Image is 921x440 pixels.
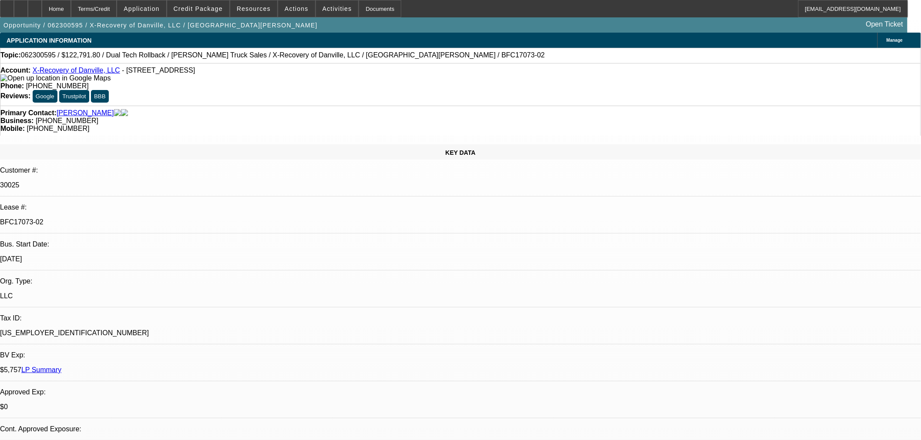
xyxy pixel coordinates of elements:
[0,74,111,82] a: View Google Maps
[59,90,89,103] button: Trustpilot
[27,125,89,132] span: [PHONE_NUMBER]
[230,0,277,17] button: Resources
[323,5,352,12] span: Activities
[0,117,34,124] strong: Business:
[887,38,903,43] span: Manage
[0,125,25,132] strong: Mobile:
[167,0,229,17] button: Credit Package
[91,90,109,103] button: BBB
[174,5,223,12] span: Credit Package
[26,82,89,90] span: [PHONE_NUMBER]
[0,67,30,74] strong: Account:
[278,0,315,17] button: Actions
[121,109,128,117] img: linkedin-icon.png
[117,0,166,17] button: Application
[863,17,907,32] a: Open Ticket
[57,109,114,117] a: [PERSON_NAME]
[21,51,545,59] span: 062300595 / $122,791.80 / Dual Tech Rollback / [PERSON_NAME] Truck Sales / X-Recovery of Danville...
[0,82,24,90] strong: Phone:
[285,5,309,12] span: Actions
[36,117,98,124] span: [PHONE_NUMBER]
[0,51,21,59] strong: Topic:
[445,149,475,156] span: KEY DATA
[237,5,271,12] span: Resources
[33,67,120,74] a: X-Recovery of Danville, LLC
[316,0,359,17] button: Activities
[0,92,30,100] strong: Reviews:
[124,5,159,12] span: Application
[0,109,57,117] strong: Primary Contact:
[0,74,111,82] img: Open up location in Google Maps
[122,67,195,74] span: - [STREET_ADDRESS]
[21,366,61,373] a: LP Summary
[3,22,318,29] span: Opportunity / 062300595 / X-Recovery of Danville, LLC / [GEOGRAPHIC_DATA][PERSON_NAME]
[33,90,57,103] button: Google
[7,37,91,44] span: APPLICATION INFORMATION
[114,109,121,117] img: facebook-icon.png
